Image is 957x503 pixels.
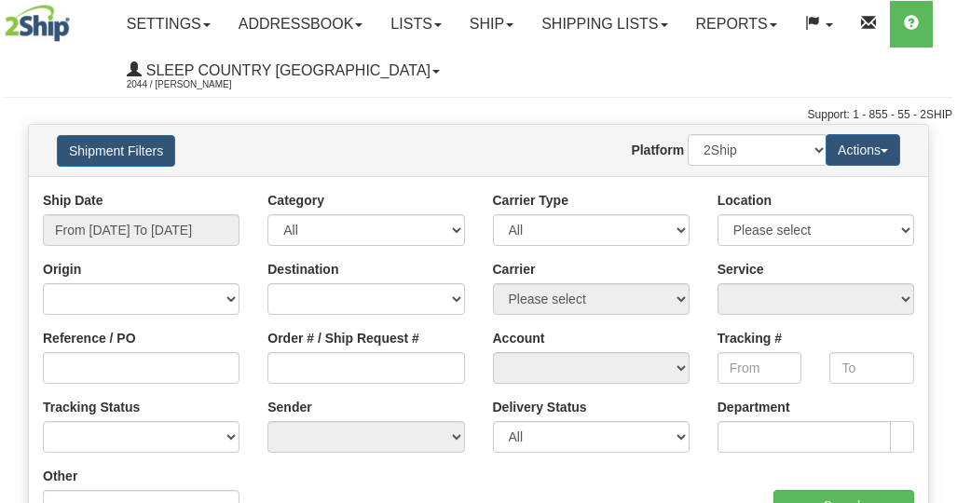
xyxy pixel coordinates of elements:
a: Sleep Country [GEOGRAPHIC_DATA] 2044 / [PERSON_NAME] [113,48,454,94]
label: Reference / PO [43,329,136,347]
label: Service [718,260,764,279]
span: Sleep Country [GEOGRAPHIC_DATA] [142,62,431,78]
input: To [829,352,914,384]
label: Account [493,329,545,347]
iframe: chat widget [914,156,955,347]
label: Platform [631,141,684,159]
a: Lists [376,1,455,48]
a: Settings [113,1,225,48]
input: From [718,352,802,384]
label: Other [43,467,77,485]
label: Department [718,398,790,416]
div: Support: 1 - 855 - 55 - 2SHIP [5,107,952,123]
img: logo2044.jpg [5,5,70,42]
button: Actions [826,134,900,166]
label: Origin [43,260,81,279]
label: Delivery Status [493,398,587,416]
label: Category [267,191,324,210]
a: Shipping lists [527,1,681,48]
a: Addressbook [225,1,377,48]
label: Destination [267,260,338,279]
label: Tracking Status [43,398,140,416]
label: Ship Date [43,191,103,210]
span: 2044 / [PERSON_NAME] [127,75,267,94]
a: Reports [682,1,791,48]
label: Order # / Ship Request # [267,329,419,347]
label: Carrier [493,260,536,279]
label: Carrier Type [493,191,568,210]
label: Location [718,191,772,210]
label: Sender [267,398,311,416]
label: Tracking # [718,329,782,347]
a: Ship [456,1,527,48]
button: Shipment Filters [57,135,175,167]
